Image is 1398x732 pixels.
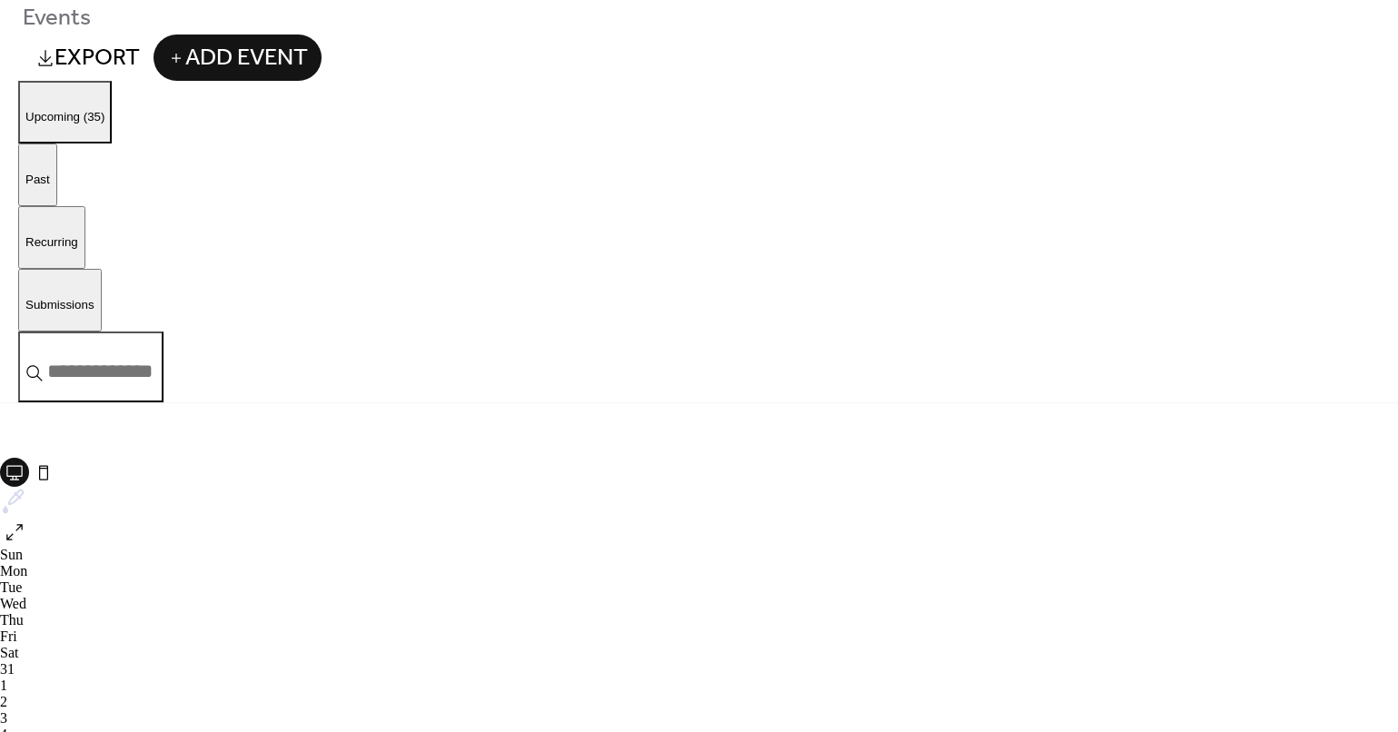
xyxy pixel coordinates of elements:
[18,206,85,269] button: Recurring
[23,35,154,80] a: Export
[55,42,140,76] span: Export
[154,35,322,80] button: Add Event
[18,269,102,331] button: Submissions
[185,42,308,76] span: Add Event
[18,81,112,143] button: Upcoming (35)
[18,143,57,206] button: Past
[154,54,322,70] a: Add Event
